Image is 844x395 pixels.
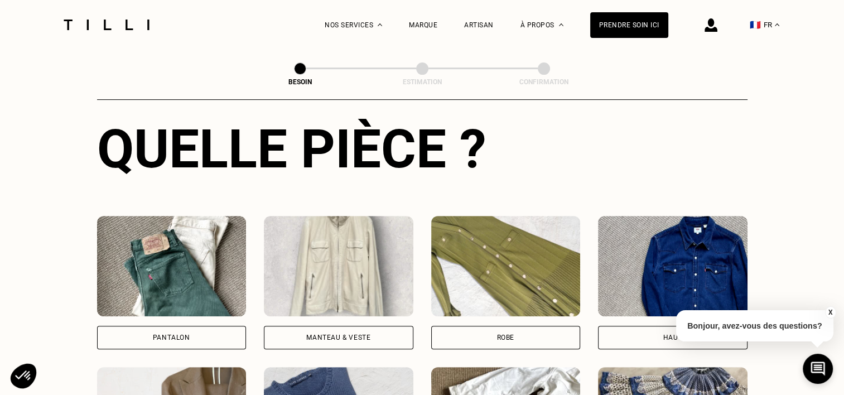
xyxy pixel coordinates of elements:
div: Haut [663,334,682,341]
img: Logo du service de couturière Tilli [60,20,153,30]
img: Tilli retouche votre Robe [431,216,581,316]
div: Manteau & Veste [306,334,370,341]
div: Besoin [244,78,356,86]
img: Tilli retouche votre Haut [598,216,747,316]
img: Menu déroulant [378,23,382,26]
div: Robe [497,334,514,341]
img: menu déroulant [775,23,779,26]
img: Menu déroulant à propos [559,23,563,26]
a: Artisan [464,21,494,29]
a: Marque [409,21,437,29]
img: Tilli retouche votre Pantalon [97,216,247,316]
button: X [824,306,836,319]
div: Confirmation [488,78,600,86]
img: icône connexion [705,18,717,32]
div: Quelle pièce ? [97,118,747,180]
img: Tilli retouche votre Manteau & Veste [264,216,413,316]
a: Prendre soin ici [590,12,668,38]
div: Estimation [366,78,478,86]
div: Pantalon [153,334,190,341]
span: 🇫🇷 [750,20,761,30]
p: Bonjour, avez-vous des questions? [676,310,833,341]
